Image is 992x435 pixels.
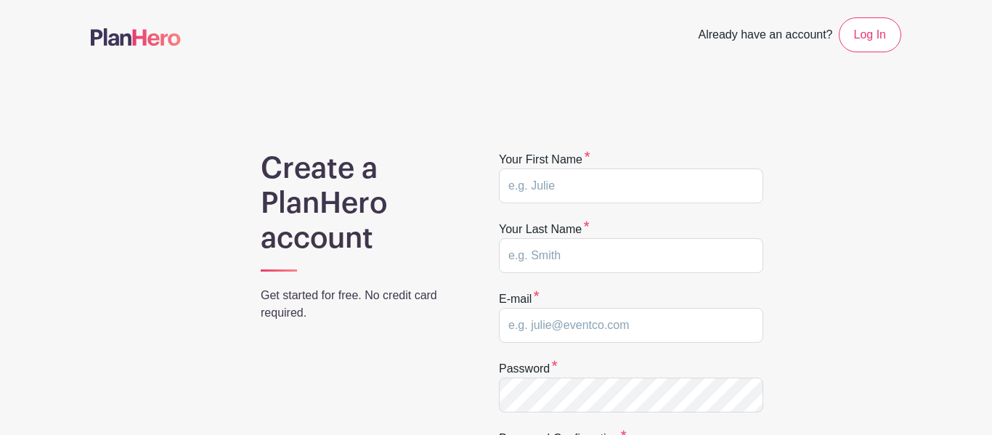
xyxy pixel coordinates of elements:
[699,20,833,52] span: Already have an account?
[499,308,763,343] input: e.g. julie@eventco.com
[261,287,461,322] p: Get started for free. No credit card required.
[499,290,540,308] label: E-mail
[499,168,763,203] input: e.g. Julie
[499,151,590,168] label: Your first name
[91,28,181,46] img: logo-507f7623f17ff9eddc593b1ce0a138ce2505c220e1c5a4e2b4648c50719b7d32.svg
[499,238,763,273] input: e.g. Smith
[499,221,590,238] label: Your last name
[839,17,901,52] a: Log In
[499,360,558,378] label: Password
[261,151,461,256] h1: Create a PlanHero account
